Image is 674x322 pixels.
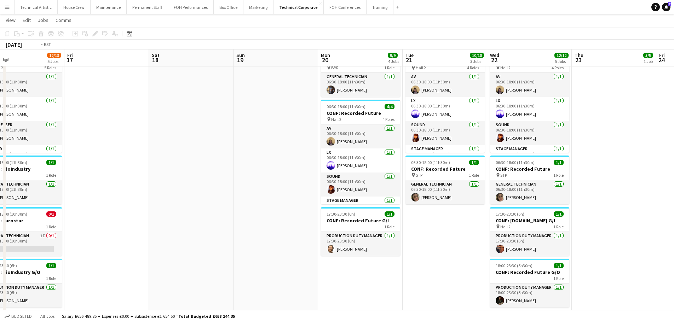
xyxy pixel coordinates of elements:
[490,259,569,308] div: 18:00-23:30 (5h30m)1/1CONF: Recorded Future G/O1 RoleProduction Duty Manager1/118:00-23:30 (5h30m...
[53,16,74,25] a: Comms
[46,172,56,178] span: 1 Role
[62,314,235,319] div: Salary £656 489.85 + Expenses £0.00 + Subsistence £1 654.50 =
[151,56,160,64] span: 18
[659,52,665,58] span: Fri
[405,52,414,58] span: Tue
[66,56,73,64] span: 17
[3,16,18,25] a: View
[127,0,168,14] button: Permanent Staff
[405,48,485,153] app-job-card: 06:30-18:00 (11h30m)4/4CONF: Recorded Future Hall 24 RolesAV1/106:30-18:00 (11h30m)[PERSON_NAME]L...
[320,56,330,64] span: 20
[388,53,398,58] span: 9/9
[554,263,564,268] span: 1/1
[6,17,16,23] span: View
[404,56,414,64] span: 21
[321,232,400,256] app-card-role: Production Duty Manager1/117:30-23:30 (6h)[PERSON_NAME]
[321,217,400,224] h3: CONF: Recorded Future G/I
[385,211,394,217] span: 1/1
[6,41,22,48] div: [DATE]
[35,16,51,25] a: Jobs
[20,16,34,25] a: Edit
[470,53,484,58] span: 10/10
[46,211,56,217] span: 0/1
[331,117,341,122] span: Hall 2
[469,172,479,178] span: 1 Role
[327,211,355,217] span: 17:30-23:30 (6h)
[496,160,535,165] span: 06:30-18:00 (11h30m)
[662,3,670,11] a: 7
[490,217,569,224] h3: CONF: [DOMAIN_NAME] G/I
[405,73,485,97] app-card-role: AV1/106:30-18:00 (11h30m)[PERSON_NAME]
[490,232,569,256] app-card-role: Production Duty Manager1/117:30-23:30 (6h)[PERSON_NAME]
[553,276,564,281] span: 1 Role
[385,104,394,109] span: 4/4
[553,172,564,178] span: 1 Role
[405,180,485,204] app-card-role: General Technician1/106:30-18:00 (11h30m)[PERSON_NAME]
[496,263,532,268] span: 18:00-23:30 (5h30m)
[384,224,394,229] span: 1 Role
[243,0,273,14] button: Marketing
[490,73,569,97] app-card-role: AV1/106:30-18:00 (11h30m)[PERSON_NAME]
[273,0,324,14] button: Technical Corporate
[324,0,367,14] button: FOH Conferences
[67,52,73,58] span: Fri
[321,124,400,148] app-card-role: AV1/106:30-18:00 (11h30m)[PERSON_NAME]
[38,17,48,23] span: Jobs
[327,104,365,109] span: 06:30-18:00 (11h30m)
[321,100,400,204] app-job-card: 06:30-18:00 (11h30m)4/4CONF: Recorded Future Hall 24 RolesAV1/106:30-18:00 (11h30m)[PERSON_NAME]L...
[46,160,56,165] span: 1/1
[46,224,56,229] span: 1 Role
[405,121,485,145] app-card-role: Sound1/106:30-18:00 (11h30m)[PERSON_NAME]
[321,148,400,172] app-card-role: LX1/106:30-18:00 (11h30m)[PERSON_NAME]
[469,160,479,165] span: 1/1
[496,211,524,217] span: 17:30-23:30 (6h)
[321,172,400,197] app-card-role: Sound1/106:30-18:00 (11h30m)[PERSON_NAME]
[321,207,400,256] app-job-card: 17:30-23:30 (6h)1/1CONF: Recorded Future G/I1 RoleProduction Duty Manager1/117:30-23:30 (6h)[PERS...
[405,97,485,121] app-card-role: LX1/106:30-18:00 (11h30m)[PERSON_NAME]
[152,52,160,58] span: Sat
[58,0,91,14] button: House Crew
[168,0,214,14] button: FOH Performances
[490,180,569,204] app-card-role: General Technician1/106:30-18:00 (11h30m)[PERSON_NAME]
[490,283,569,308] app-card-role: Production Duty Manager1/118:00-23:30 (5h30m)[PERSON_NAME]
[490,145,569,171] app-card-role: Stage Manager1/106:30-18:00 (11h30m)
[47,59,61,64] div: 5 Jobs
[46,263,56,268] span: 1/1
[500,65,511,70] span: Hall 2
[658,56,665,64] span: 24
[500,224,511,229] span: Hall 2
[331,65,338,70] span: BBR
[367,0,393,14] button: Training
[405,166,485,172] h3: CONF: Recorded Future
[321,52,330,58] span: Mon
[382,117,394,122] span: 4 Roles
[554,160,564,165] span: 1/1
[490,207,569,256] app-job-card: 17:30-23:30 (6h)1/1CONF: [DOMAIN_NAME] G/I Hall 21 RoleProduction Duty Manager1/117:30-23:30 (6h)...
[44,42,51,47] div: BST
[490,97,569,121] app-card-role: LX1/106:30-18:00 (11h30m)[PERSON_NAME]
[500,172,507,178] span: STP
[321,197,400,223] app-card-role: Stage Manager1/106:30-18:00 (11h30m)
[574,56,583,64] span: 23
[416,172,422,178] span: STP
[236,52,245,58] span: Sun
[552,65,564,70] span: 4 Roles
[554,211,564,217] span: 1/1
[47,53,61,58] span: 12/13
[321,48,400,97] app-job-card: 06:30-18:00 (11h30m)1/1CONF: Recorded Future BBR1 RoleGeneral Technician1/106:30-18:00 (11h30m)[P...
[575,52,583,58] span: Thu
[490,121,569,145] app-card-role: Sound1/106:30-18:00 (11h30m)[PERSON_NAME]
[489,56,499,64] span: 22
[388,59,399,64] div: 4 Jobs
[644,59,653,64] div: 1 Job
[11,314,32,319] span: Budgeted
[490,269,569,275] h3: CONF: Recorded Future G/O
[490,48,569,153] app-job-card: 06:30-18:00 (11h30m)4/4CONF: Recorded Future Hall 24 RolesAV1/106:30-18:00 (11h30m)[PERSON_NAME]L...
[321,73,400,97] app-card-role: General Technician1/106:30-18:00 (11h30m)[PERSON_NAME]
[44,65,56,70] span: 5 Roles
